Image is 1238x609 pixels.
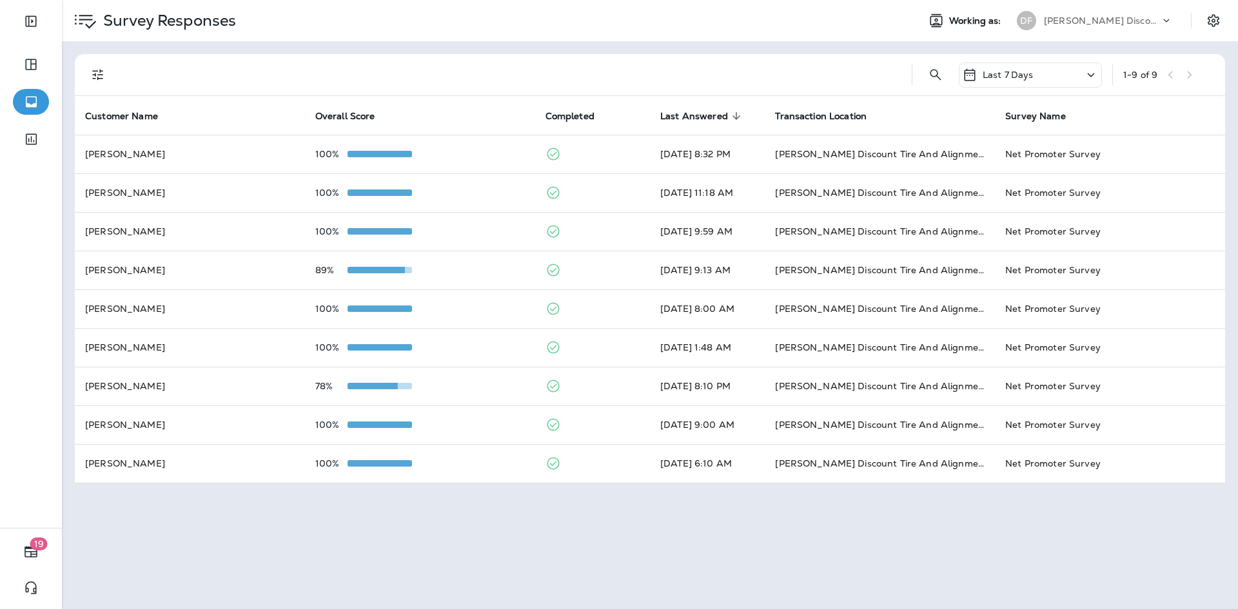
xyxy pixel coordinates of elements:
[545,110,611,122] span: Completed
[1202,9,1225,32] button: Settings
[315,458,348,469] p: 100%
[775,110,883,122] span: Transaction Location
[1044,15,1160,26] p: [PERSON_NAME] Discount Tire & Alignment
[765,135,995,173] td: [PERSON_NAME] Discount Tire And Alignment - [GEOGRAPHIC_DATA] ([STREET_ADDRESS])
[650,328,765,367] td: [DATE] 1:48 AM
[315,188,348,198] p: 100%
[765,444,995,483] td: [PERSON_NAME] Discount Tire And Alignment - [GEOGRAPHIC_DATA] ([STREET_ADDRESS])
[85,110,175,122] span: Customer Name
[315,420,348,430] p: 100%
[660,110,745,122] span: Last Answered
[30,537,48,550] span: 19
[315,149,348,159] p: 100%
[13,8,49,34] button: Expand Sidebar
[765,289,995,328] td: [PERSON_NAME] Discount Tire And Alignment - [GEOGRAPHIC_DATA] ([STREET_ADDRESS])
[949,15,1004,26] span: Working as:
[75,135,305,173] td: [PERSON_NAME]
[315,226,348,237] p: 100%
[98,11,236,30] p: Survey Responses
[315,265,348,275] p: 89%
[995,328,1225,367] td: Net Promoter Survey
[75,212,305,251] td: [PERSON_NAME]
[75,251,305,289] td: [PERSON_NAME]
[85,111,158,122] span: Customer Name
[995,444,1225,483] td: Net Promoter Survey
[995,289,1225,328] td: Net Promoter Survey
[315,110,392,122] span: Overall Score
[1005,110,1083,122] span: Survey Name
[765,212,995,251] td: [PERSON_NAME] Discount Tire And Alignment - [GEOGRAPHIC_DATA] ([STREET_ADDRESS])
[660,111,728,122] span: Last Answered
[995,367,1225,405] td: Net Promoter Survey
[995,212,1225,251] td: Net Promoter Survey
[765,173,995,212] td: [PERSON_NAME] Discount Tire And Alignment - [GEOGRAPHIC_DATA] ([STREET_ADDRESS])
[650,444,765,483] td: [DATE] 6:10 AM
[995,251,1225,289] td: Net Promoter Survey
[775,111,867,122] span: Transaction Location
[923,62,948,88] button: Search Survey Responses
[650,367,765,405] td: [DATE] 8:10 PM
[315,342,348,353] p: 100%
[650,135,765,173] td: [DATE] 8:32 PM
[650,212,765,251] td: [DATE] 9:59 AM
[650,289,765,328] td: [DATE] 8:00 AM
[765,251,995,289] td: [PERSON_NAME] Discount Tire And Alignment - [GEOGRAPHIC_DATA] ([STREET_ADDRESS])
[995,173,1225,212] td: Net Promoter Survey
[75,444,305,483] td: [PERSON_NAME]
[75,289,305,328] td: [PERSON_NAME]
[1005,111,1066,122] span: Survey Name
[13,539,49,565] button: 19
[75,405,305,444] td: [PERSON_NAME]
[315,304,348,314] p: 100%
[983,70,1034,80] p: Last 7 Days
[315,111,375,122] span: Overall Score
[75,328,305,367] td: [PERSON_NAME]
[995,405,1225,444] td: Net Promoter Survey
[650,251,765,289] td: [DATE] 9:13 AM
[995,135,1225,173] td: Net Promoter Survey
[765,367,995,405] td: [PERSON_NAME] Discount Tire And Alignment - [GEOGRAPHIC_DATA] ([STREET_ADDRESS])
[85,62,111,88] button: Filters
[650,405,765,444] td: [DATE] 9:00 AM
[75,367,305,405] td: [PERSON_NAME]
[1123,70,1157,80] div: 1 - 9 of 9
[545,111,594,122] span: Completed
[765,405,995,444] td: [PERSON_NAME] Discount Tire And Alignment - [GEOGRAPHIC_DATA] ([STREET_ADDRESS])
[650,173,765,212] td: [DATE] 11:18 AM
[765,328,995,367] td: [PERSON_NAME] Discount Tire And Alignment - [GEOGRAPHIC_DATA] ([STREET_ADDRESS])
[315,381,348,391] p: 78%
[1017,11,1036,30] div: DF
[75,173,305,212] td: [PERSON_NAME]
